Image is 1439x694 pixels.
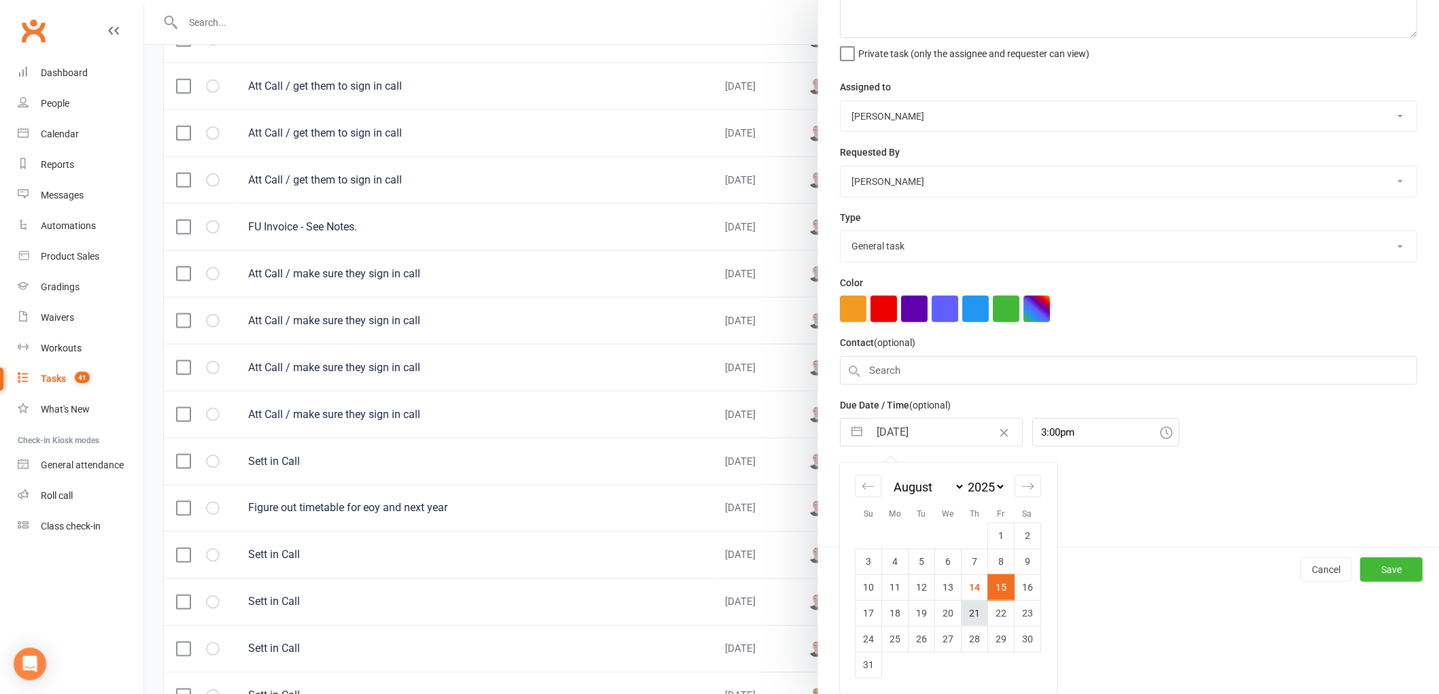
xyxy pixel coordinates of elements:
td: Thursday, August 14, 2025 [962,574,988,600]
a: General attendance kiosk mode [18,450,143,481]
td: Wednesday, August 20, 2025 [935,600,962,626]
button: Clear Date [992,419,1016,445]
div: Automations [41,220,96,231]
button: Cancel [1300,557,1352,582]
div: Dashboard [41,67,88,78]
td: Thursday, August 28, 2025 [962,626,988,652]
a: Waivers [18,302,143,333]
td: Tuesday, August 19, 2025 [909,600,935,626]
td: Friday, August 1, 2025 [988,523,1015,549]
small: Mo [889,509,901,519]
a: Messages [18,180,143,211]
label: Assigned to [840,80,891,94]
div: Calendar [41,128,79,139]
div: Reports [41,159,74,170]
td: Saturday, August 9, 2025 [1015,549,1041,574]
td: Monday, August 4, 2025 [882,549,909,574]
div: Move backward to switch to the previous month. [855,475,881,498]
td: Sunday, August 17, 2025 [856,600,882,626]
td: Monday, August 25, 2025 [882,626,909,652]
input: Search [840,356,1417,385]
td: Saturday, August 16, 2025 [1015,574,1041,600]
button: Save [1360,557,1423,582]
td: Wednesday, August 6, 2025 [935,549,962,574]
a: Gradings [18,272,143,302]
small: We [942,509,953,519]
a: Workouts [18,333,143,364]
a: Automations [18,211,143,241]
label: Requested By [840,145,900,160]
small: Th [970,509,979,519]
td: Friday, August 22, 2025 [988,600,1015,626]
td: Thursday, August 21, 2025 [962,600,988,626]
label: Contact [840,335,915,350]
div: Messages [41,190,84,201]
span: 41 [75,372,90,383]
td: Thursday, August 7, 2025 [962,549,988,574]
td: Sunday, August 10, 2025 [856,574,882,600]
div: People [41,98,69,109]
a: What's New [18,394,143,425]
td: Friday, August 29, 2025 [988,626,1015,652]
a: Class kiosk mode [18,511,143,542]
td: Wednesday, August 27, 2025 [935,626,962,652]
td: Sunday, August 3, 2025 [856,549,882,574]
div: Open Intercom Messenger [14,648,46,680]
a: Product Sales [18,241,143,272]
a: People [18,88,143,119]
label: Color [840,275,863,290]
td: Wednesday, August 13, 2025 [935,574,962,600]
td: Saturday, August 2, 2025 [1015,523,1041,549]
td: Sunday, August 24, 2025 [856,626,882,652]
div: Move forward to switch to the next month. [1015,475,1041,498]
a: Calendar [18,119,143,150]
small: Sa [1023,509,1032,519]
div: Workouts [41,343,82,353]
a: Reports [18,150,143,180]
td: Friday, August 8, 2025 [988,549,1015,574]
td: Monday, August 11, 2025 [882,574,909,600]
label: Email preferences [840,459,919,474]
td: Sunday, August 31, 2025 [856,652,882,678]
td: Tuesday, August 5, 2025 [909,549,935,574]
td: Selected. Friday, August 15, 2025 [988,574,1015,600]
div: What's New [41,404,90,415]
small: (optional) [909,400,951,411]
span: Private task (only the assignee and requester can view) [858,44,1089,59]
small: (optional) [874,337,915,348]
a: Dashboard [18,58,143,88]
div: Tasks [41,373,66,384]
td: Monday, August 18, 2025 [882,600,909,626]
td: Saturday, August 30, 2025 [1015,626,1041,652]
td: Tuesday, August 26, 2025 [909,626,935,652]
div: Product Sales [41,251,99,262]
div: Waivers [41,312,74,323]
small: Su [864,509,873,519]
div: General attendance [41,459,124,470]
label: Type [840,210,861,225]
div: Gradings [41,281,80,292]
td: Saturday, August 23, 2025 [1015,600,1041,626]
a: Roll call [18,481,143,511]
div: Roll call [41,490,73,501]
label: Due Date / Time [840,398,951,413]
div: Calendar [840,463,1056,694]
td: Tuesday, August 12, 2025 [909,574,935,600]
a: Tasks 41 [18,364,143,394]
small: Tu [917,509,926,519]
a: Clubworx [16,14,50,48]
small: Fr [997,509,1004,519]
div: Class check-in [41,521,101,532]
